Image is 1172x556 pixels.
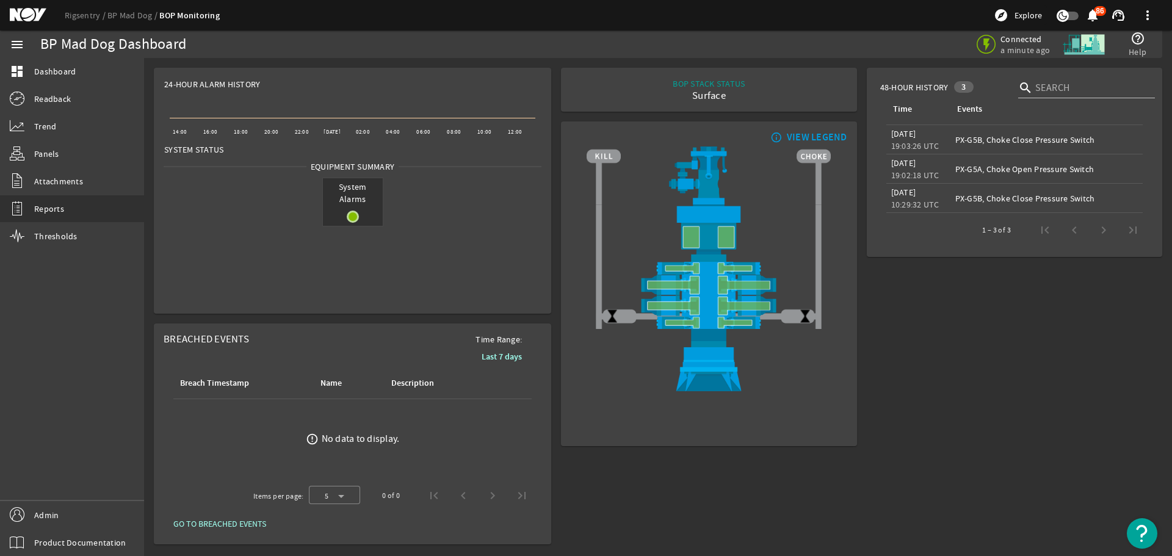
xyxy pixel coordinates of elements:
input: Search [1035,81,1145,95]
mat-icon: help_outline [1130,31,1145,46]
img: PipeRamOpen.png [587,262,831,275]
span: System Status [164,143,223,156]
text: 08:00 [447,128,461,135]
legacy-datetime-component: 19:03:26 UTC [891,140,939,151]
div: Events [957,103,982,116]
mat-icon: explore [994,8,1008,23]
mat-icon: error_outline [306,433,319,446]
img: ShearRamOpen.png [587,295,831,316]
text: 14:00 [173,128,187,135]
span: Explore [1015,9,1042,21]
text: 18:00 [234,128,248,135]
div: Name [319,377,375,390]
span: 48-Hour History [880,81,949,93]
span: Time Range: [466,333,532,345]
i: search [1018,81,1033,95]
div: Description [389,377,477,390]
mat-icon: dashboard [10,64,24,79]
div: Surface [673,90,745,102]
text: 16:00 [203,128,217,135]
div: No data to display. [322,433,400,445]
legacy-datetime-component: [DATE] [891,187,916,198]
span: Product Documentation [34,536,126,549]
a: BP Mad Dog [107,10,159,21]
mat-icon: info_outline [768,132,783,142]
span: Equipment Summary [306,161,399,173]
span: Help [1129,46,1146,58]
div: Time [891,103,941,116]
div: VIEW LEGEND [787,131,847,143]
b: Last 7 days [482,351,522,363]
img: Skid.svg [1061,21,1107,67]
button: 86 [1086,9,1099,22]
div: BOP STACK STATUS [673,78,745,90]
div: 0 of 0 [382,489,400,502]
text: 06:00 [416,128,430,135]
mat-icon: support_agent [1111,8,1126,23]
span: 24-Hour Alarm History [164,78,260,90]
div: BP Mad Dog Dashboard [40,38,186,51]
legacy-datetime-component: 19:02:18 UTC [891,170,939,181]
img: ValveClose.png [605,309,620,323]
div: Description [391,377,434,390]
legacy-datetime-component: 10:29:32 UTC [891,199,939,210]
text: 22:00 [295,128,309,135]
span: a minute ago [1000,45,1052,56]
span: Attachments [34,175,83,187]
img: ValveClose.png [798,309,812,323]
legacy-datetime-component: [DATE] [891,128,916,139]
button: Explore [989,5,1047,25]
div: PX-G5A, Choke Open Pressure Switch [955,163,1138,175]
span: Reports [34,203,64,215]
img: PipeRamOpen.png [587,316,831,329]
text: 04:00 [386,128,400,135]
legacy-datetime-component: [DATE] [891,157,916,168]
text: 20:00 [264,128,278,135]
img: WellheadConnector.png [587,329,831,391]
img: ShearRamOpen.png [587,275,831,295]
a: BOP Monitoring [159,10,220,21]
div: PX-G5B, Choke Close Pressure Switch [955,192,1138,204]
a: Rigsentry [65,10,107,21]
span: Thresholds [34,230,78,242]
text: 02:00 [356,128,370,135]
div: Name [320,377,342,390]
text: 10:00 [477,128,491,135]
button: Open Resource Center [1127,518,1157,549]
div: 3 [954,81,973,93]
div: Time [893,103,912,116]
img: TransparentStackSlice.png [591,231,606,249]
div: PX-G5B, Choke Close Pressure Switch [955,134,1138,146]
div: 1 – 3 of 3 [982,224,1011,236]
img: UpperAnnularOpen.png [587,204,831,262]
button: more_vert [1133,1,1162,30]
div: Breach Timestamp [180,377,249,390]
div: Events [955,103,1133,116]
div: Breach Timestamp [178,377,304,390]
span: Readback [34,93,71,105]
span: Connected [1000,34,1052,45]
span: Trend [34,120,56,132]
text: [DATE] [324,128,341,135]
span: Dashboard [34,65,76,78]
span: Admin [34,509,59,521]
text: 12:00 [508,128,522,135]
div: Items per page: [253,490,304,502]
span: GO TO BREACHED EVENTS [173,518,266,530]
mat-icon: notifications [1085,8,1100,23]
span: System Alarms [323,178,383,208]
img: RiserAdapter.png [587,146,831,204]
span: Panels [34,148,59,160]
button: Last 7 days [472,345,532,367]
span: Breached Events [164,333,249,345]
mat-icon: menu [10,37,24,52]
button: GO TO BREACHED EVENTS [164,513,276,535]
img: TransparentStackSlice.png [811,231,826,249]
